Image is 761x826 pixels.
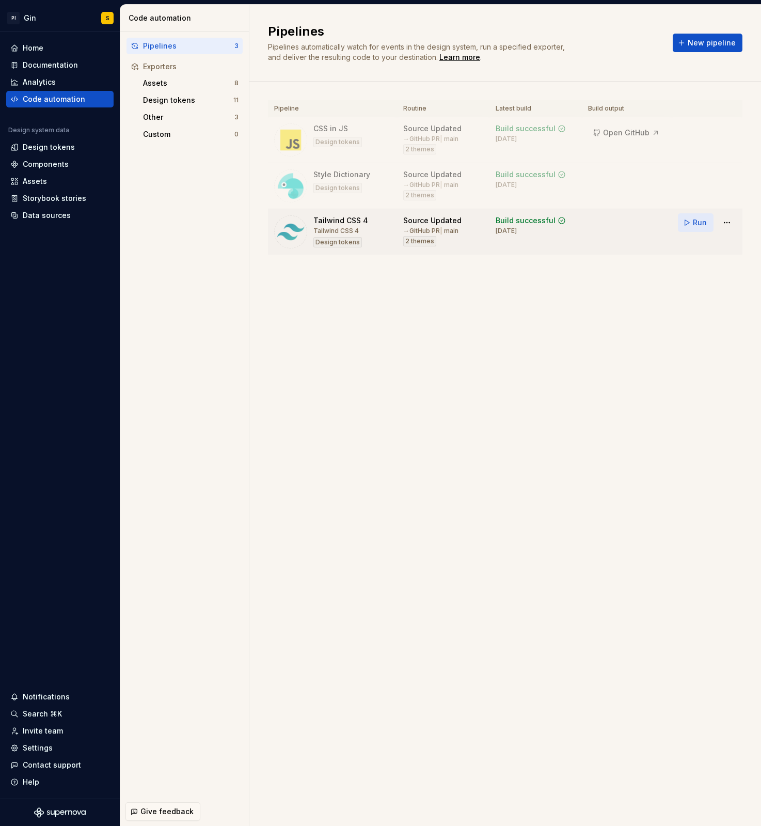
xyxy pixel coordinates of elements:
[496,123,556,134] div: Build successful
[23,210,71,221] div: Data sources
[313,227,359,235] div: Tailwind CSS 4
[268,100,397,117] th: Pipeline
[23,60,78,70] div: Documentation
[143,61,239,72] div: Exporters
[313,183,362,193] div: Design tokens
[440,181,442,189] span: |
[6,139,114,155] a: Design tokens
[6,40,114,56] a: Home
[313,123,348,134] div: CSS in JS
[106,14,109,22] div: S
[23,709,62,719] div: Search ⌘K
[268,42,567,61] span: Pipelines automatically watch for events in the design system, run a specified exporter, and deli...
[403,169,462,180] div: Source Updated
[397,100,489,117] th: Routine
[139,92,243,108] button: Design tokens11
[23,692,70,702] div: Notifications
[6,706,114,722] button: Search ⌘K
[23,43,43,53] div: Home
[6,689,114,705] button: Notifications
[143,41,234,51] div: Pipelines
[673,34,742,52] button: New pipeline
[139,75,243,91] button: Assets8
[234,42,239,50] div: 3
[6,723,114,739] a: Invite team
[496,135,517,143] div: [DATE]
[313,137,362,147] div: Design tokens
[6,207,114,224] a: Data sources
[8,126,69,134] div: Design system data
[143,78,234,88] div: Assets
[126,38,243,54] button: Pipelines3
[588,130,664,138] a: Open GitHub
[403,135,458,143] div: → GitHub PR main
[23,94,85,104] div: Code automation
[6,190,114,207] a: Storybook stories
[582,100,672,117] th: Build output
[23,176,47,186] div: Assets
[6,757,114,773] button: Contact support
[6,774,114,790] button: Help
[143,129,234,139] div: Custom
[23,193,86,204] div: Storybook stories
[23,77,56,87] div: Analytics
[268,23,660,40] h2: Pipelines
[125,802,200,821] button: Give feedback
[24,13,36,23] div: Gin
[6,74,114,90] a: Analytics
[313,215,368,226] div: Tailwind CSS 4
[489,100,582,117] th: Latest build
[6,57,114,73] a: Documentation
[143,95,233,105] div: Design tokens
[2,7,118,29] button: PIGinS
[405,145,434,153] span: 2 themes
[233,96,239,104] div: 11
[140,806,194,817] span: Give feedback
[403,181,458,189] div: → GitHub PR main
[143,112,234,122] div: Other
[23,159,69,169] div: Components
[693,217,707,228] span: Run
[496,169,556,180] div: Build successful
[139,126,243,143] button: Custom0
[588,123,664,142] button: Open GitHub
[23,760,81,770] div: Contact support
[6,156,114,173] a: Components
[234,130,239,138] div: 0
[678,213,714,232] button: Run
[603,128,649,138] span: Open GitHub
[496,227,517,235] div: [DATE]
[6,91,114,107] a: Code automation
[234,79,239,87] div: 8
[23,726,63,736] div: Invite team
[439,52,480,63] a: Learn more
[496,215,556,226] div: Build successful
[23,777,39,787] div: Help
[7,12,20,24] div: PI
[139,109,243,126] button: Other3
[440,135,442,143] span: |
[438,54,482,61] span: .
[313,169,370,180] div: Style Dictionary
[234,113,239,121] div: 3
[129,13,245,23] div: Code automation
[23,743,53,753] div: Settings
[34,807,86,818] svg: Supernova Logo
[440,227,442,235] span: |
[23,142,75,152] div: Design tokens
[496,181,517,189] div: [DATE]
[403,215,462,226] div: Source Updated
[688,38,736,48] span: New pipeline
[405,237,434,245] span: 2 themes
[403,123,462,134] div: Source Updated
[6,173,114,190] a: Assets
[403,227,458,235] div: → GitHub PR main
[405,191,434,199] span: 2 themes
